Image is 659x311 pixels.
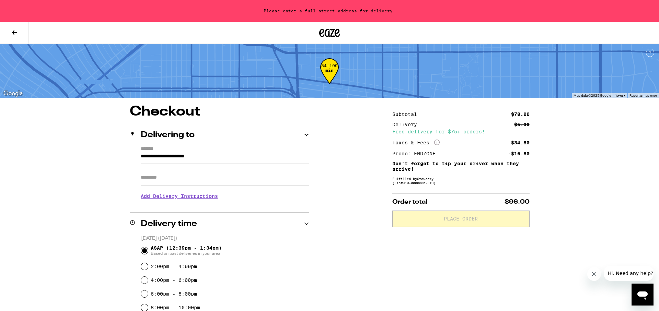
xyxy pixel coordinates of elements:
span: Based on past deliveries in your area [151,251,222,256]
div: $5.00 [514,122,530,127]
iframe: Close message [587,267,601,281]
a: Report a map error [629,94,657,97]
div: Promo: ENDZONE [392,151,440,156]
label: 8:00pm - 10:00pm [151,305,200,310]
div: Fulfilled by Growcery (Lic# C10-0000336-LIC ) [392,177,530,185]
span: $96.00 [505,199,530,205]
iframe: Button to launch messaging window [632,284,654,306]
div: Subtotal [392,112,422,117]
label: 6:00pm - 8:00pm [151,291,197,297]
div: 54-109 min [320,63,339,89]
button: Place Order [392,211,530,227]
div: Taxes & Fees [392,140,440,146]
h3: Add Delivery Instructions [141,188,309,204]
p: We'll contact you at [PHONE_NUMBER] when we arrive [141,204,309,210]
label: 4:00pm - 6:00pm [151,277,197,283]
p: Don't forget to tip your driver when they arrive! [392,161,530,172]
span: Map data ©2025 Google [574,94,611,97]
label: 2:00pm - 4:00pm [151,264,197,269]
img: Google [2,89,24,98]
h1: Checkout [130,105,309,119]
div: Free delivery for $75+ orders! [392,129,530,134]
div: -$16.80 [508,151,530,156]
a: Open this area in Google Maps (opens a new window) [2,89,24,98]
iframe: Message from company [604,266,654,281]
p: [DATE] ([DATE]) [141,235,309,242]
h2: Delivering to [141,131,195,139]
span: Order total [392,199,427,205]
div: $34.80 [511,140,530,145]
span: ASAP (12:39pm - 1:34pm) [151,245,222,256]
a: Terms [615,94,625,98]
div: Delivery [392,122,422,127]
span: Place Order [444,216,478,221]
div: $78.00 [511,112,530,117]
h2: Delivery time [141,220,197,228]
